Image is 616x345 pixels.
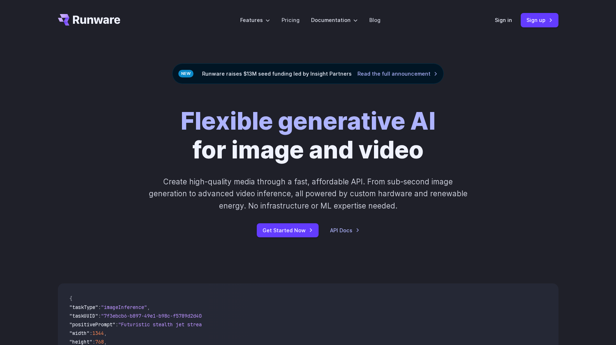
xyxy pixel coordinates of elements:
[115,321,118,328] span: :
[95,339,104,345] span: 768
[369,16,380,24] a: Blog
[92,330,104,336] span: 1344
[147,304,150,310] span: ,
[181,107,435,164] h1: for image and video
[118,321,380,328] span: "Futuristic stealth jet streaking through a neon-lit cityscape with glowing purple exhaust"
[92,339,95,345] span: :
[69,313,98,319] span: "taskUUID"
[69,304,98,310] span: "taskType"
[69,330,90,336] span: "width"
[90,330,92,336] span: :
[148,176,468,212] p: Create high-quality media through a fast, affordable API. From sub-second image generation to adv...
[172,63,444,84] div: Runware raises $13M seed funding led by Insight Partners
[104,339,107,345] span: ,
[98,304,101,310] span: :
[69,295,72,302] span: {
[357,70,438,78] a: Read the full announcement
[521,13,558,27] a: Sign up
[240,16,270,24] label: Features
[58,14,120,26] a: Go to /
[101,304,147,310] span: "imageInference"
[98,313,101,319] span: :
[495,16,512,24] a: Sign in
[101,313,210,319] span: "7f3ebcb6-b897-49e1-b98c-f5789d2d40d7"
[69,321,115,328] span: "positivePrompt"
[311,16,358,24] label: Documentation
[330,226,360,234] a: API Docs
[104,330,107,336] span: ,
[257,223,319,237] a: Get Started Now
[181,107,435,135] strong: Flexible generative AI
[282,16,300,24] a: Pricing
[69,339,92,345] span: "height"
